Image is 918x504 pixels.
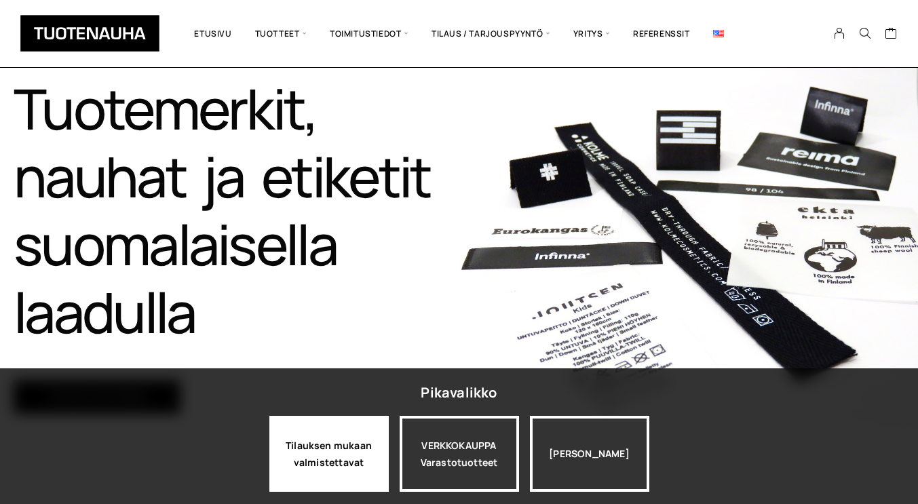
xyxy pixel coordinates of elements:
a: Etusivu [183,10,243,57]
span: Tuotteet [244,10,318,57]
span: Yritys [562,10,621,57]
h1: Tuotemerkit, nauhat ja etiketit suomalaisella laadulla​ [14,75,459,346]
a: Referenssit [621,10,702,57]
a: My Account [826,27,853,39]
a: Cart [885,26,898,43]
span: Tilaus / Tarjouspyyntö [420,10,562,57]
button: Search [852,27,878,39]
img: English [713,30,724,37]
div: VERKKOKAUPPA Varastotuotteet [400,416,519,492]
img: Tuotenauha Oy [20,15,159,52]
a: VERKKOKAUPPAVarastotuotteet [400,416,519,492]
span: Toimitustiedot [318,10,420,57]
div: Pikavalikko [421,381,497,405]
div: [PERSON_NAME] [530,416,649,492]
a: Tilauksen mukaan valmistettavat [269,416,389,492]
